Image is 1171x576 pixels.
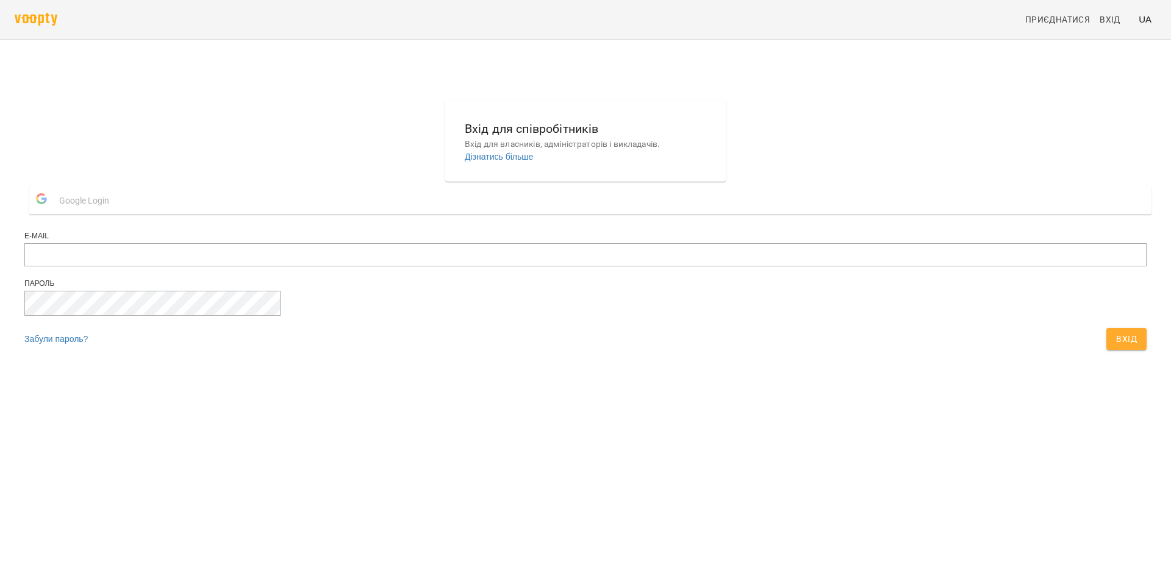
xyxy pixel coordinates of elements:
[24,334,88,344] a: Забули пароль?
[455,110,716,172] button: Вхід для співробітниківВхід для власників, адміністраторів і викладачів.Дізнатись більше
[1106,328,1147,350] button: Вхід
[1025,12,1090,27] span: Приєднатися
[1116,332,1137,346] span: Вхід
[59,188,115,213] span: Google Login
[1134,8,1156,30] button: UA
[1139,13,1151,26] span: UA
[1100,12,1120,27] span: Вхід
[1095,9,1134,30] a: Вхід
[1020,9,1095,30] a: Приєднатися
[465,152,533,162] a: Дізнатись більше
[15,13,57,26] img: voopty.png
[24,279,1147,289] div: Пароль
[465,138,706,151] p: Вхід для власників, адміністраторів і викладачів.
[29,187,1151,214] button: Google Login
[465,119,706,138] h6: Вхід для співробітників
[24,231,1147,241] div: E-mail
